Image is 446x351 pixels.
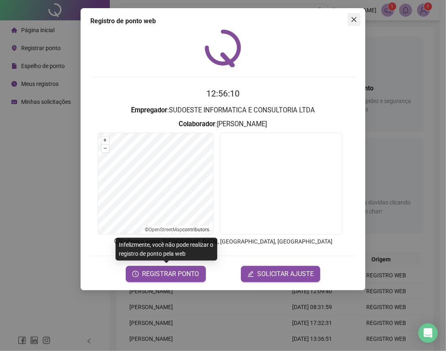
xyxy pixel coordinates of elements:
[206,89,240,99] time: 12:56:10
[90,119,356,129] h3: : [PERSON_NAME]
[101,136,109,144] button: +
[90,16,356,26] div: Registro de ponto web
[351,16,357,23] span: close
[126,266,206,282] button: REGISTRAR PONTO
[142,269,199,279] span: REGISTRAR PONTO
[348,13,361,26] button: Close
[116,238,217,261] div: Infelizmente, você não pode realizar o registro de ponto pela web
[145,227,211,233] li: © contributors.
[205,29,241,67] img: QRPoint
[114,237,121,245] span: info-circle
[241,266,320,282] button: editSOLICITAR AJUSTE
[132,271,139,277] span: clock-circle
[101,145,109,152] button: –
[149,227,183,233] a: OpenStreetMap
[90,105,356,116] h3: : SUDOESTE INFORMATICA E CONSULTORIA LTDA
[247,271,254,277] span: edit
[179,120,216,128] strong: Colaborador
[257,269,314,279] span: SOLICITAR AJUSTE
[418,323,438,343] div: Open Intercom Messenger
[131,106,167,114] strong: Empregador
[90,237,356,246] p: Endereço aprox. : [GEOGRAPHIC_DATA], [GEOGRAPHIC_DATA], [GEOGRAPHIC_DATA]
